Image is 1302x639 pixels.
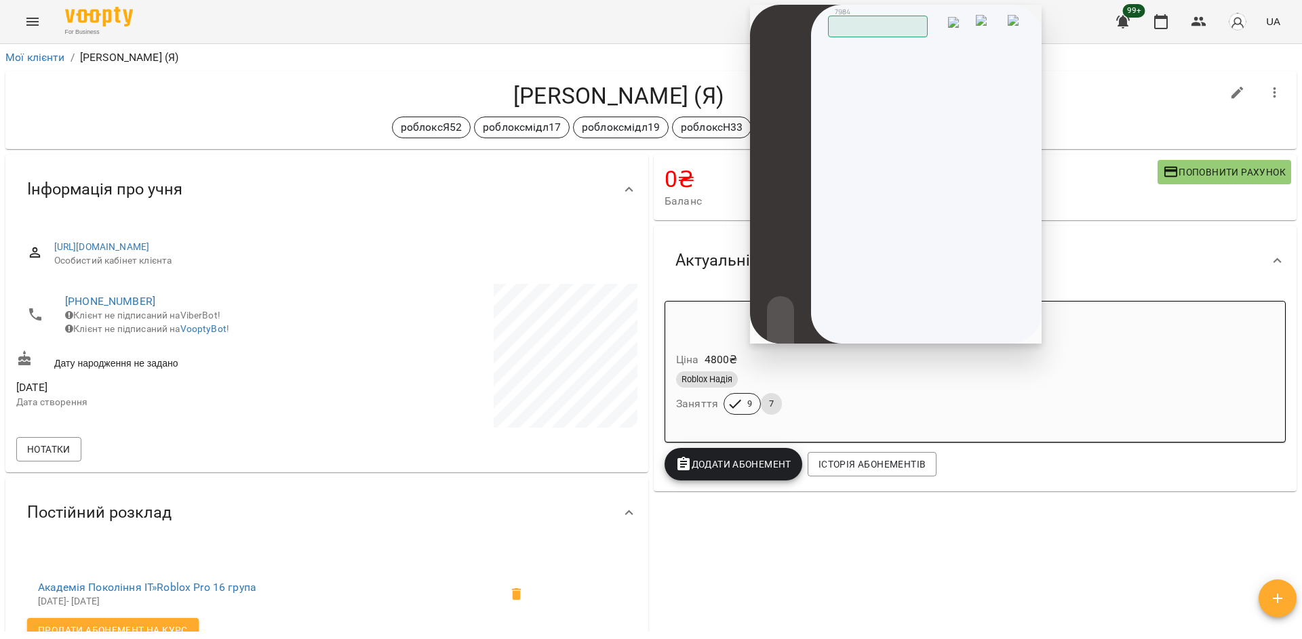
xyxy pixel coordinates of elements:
[16,82,1221,110] h4: [PERSON_NAME] (Я)
[483,119,561,136] p: роблоксмідл17
[1163,164,1286,180] span: Поповнити рахунок
[38,622,188,638] span: Продати абонемент на Курс
[65,7,133,26] img: Voopty Logo
[27,179,182,200] span: Інформація про учня
[675,456,791,472] span: Додати Абонемент
[5,478,648,548] div: Постійний розклад
[500,578,533,611] span: Видалити клієнта з групи роблокспро16 для курсу Roblox Pro 16 група?
[65,323,229,334] span: Клієнт не підписаний на !
[180,323,226,334] a: VooptyBot
[27,502,172,523] span: Постійний розклад
[681,119,743,136] p: роблоксН33
[1228,12,1247,31] img: avatar_s.png
[672,117,751,138] div: роблоксН33
[80,49,179,66] p: [PERSON_NAME] (Я)
[665,448,802,480] button: Додати Абонемент
[392,117,471,138] div: роблоксЯ52
[573,117,669,138] div: роблоксмідл19
[676,373,738,386] span: Roblox Надія
[675,250,865,271] span: Актуальні абонементи ( 1 )
[761,398,782,410] span: 7
[705,352,738,368] p: 4800 ₴
[65,295,155,308] a: [PHONE_NUMBER]
[665,193,1158,209] span: Баланс
[65,28,133,37] span: For Business
[5,154,648,224] div: Інформація про учня
[654,226,1297,295] div: Актуальні абонементи(1)
[1123,4,1145,18] span: 99+
[16,437,81,461] button: Нотатки
[1158,160,1291,184] button: Поповнити рахунок
[5,49,1297,66] nav: breadcrumb
[665,165,1158,193] h4: 0 ₴
[54,254,627,268] span: Особистий кабінет клієнта
[818,456,926,472] span: Історія абонементів
[676,350,699,369] h6: Ціна
[665,302,938,431] button: Абонемент 480013 вер- Ціна4800₴Roblox НадіяЗаняття97
[665,302,938,334] div: Абонемент 4800
[27,441,71,457] span: Нотатки
[54,241,150,252] a: [URL][DOMAIN_NAME]
[14,348,327,373] div: Дату народження не задано
[16,5,49,38] button: Menu
[582,119,660,136] p: роблоксмідл19
[1261,9,1286,34] button: UA
[16,396,324,409] p: Дата створення
[65,310,220,321] span: Клієнт не підписаний на ViberBot!
[676,394,718,413] h6: Заняття
[808,452,936,476] button: Історія абонементів
[5,51,65,64] a: Мої клієнти
[401,119,462,136] p: роблоксЯ52
[474,117,570,138] div: роблоксмідл17
[16,379,324,396] span: [DATE]
[1266,14,1280,28] span: UA
[71,49,75,66] li: /
[739,398,760,410] span: 9
[38,595,500,609] p: [DATE] - [DATE]
[38,581,256,594] a: Академія Покоління ІТ»Roblox Pro 16 група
